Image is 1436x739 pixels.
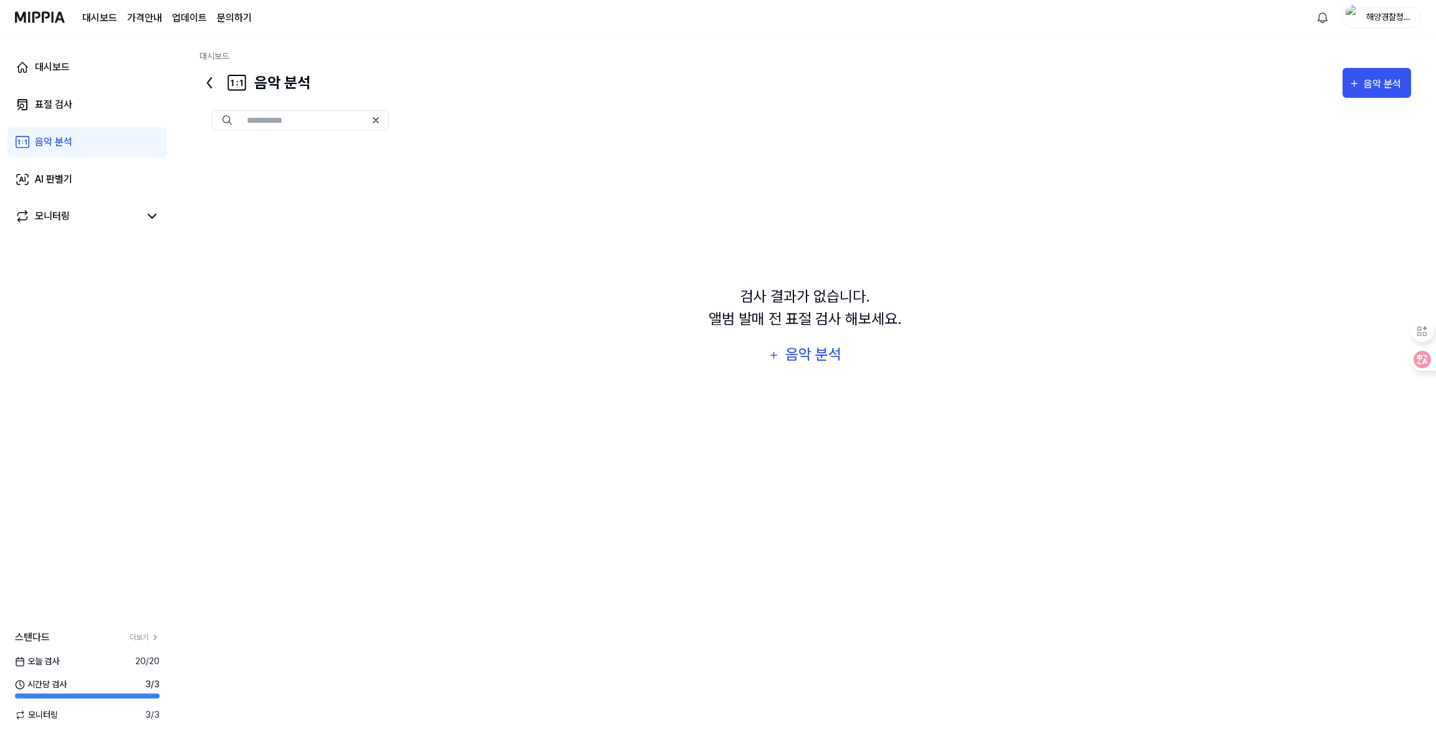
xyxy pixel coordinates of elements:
span: 3 / 3 [145,678,160,691]
a: 음악 분석 [7,127,167,157]
a: 대시보드 [82,11,117,26]
div: 음악 분석 [783,343,843,366]
a: 대시보드 [199,51,229,61]
div: 모니터링 [35,209,70,224]
button: profile해양경찰청노래공모전 [1341,7,1421,28]
div: 해양경찰청노래공모전 [1364,10,1413,24]
div: 음악 분석 [199,68,310,98]
a: 대시보드 [7,52,167,82]
span: 3 / 3 [145,708,160,722]
span: 스탠다드 [15,630,50,645]
div: AI 판별기 [35,172,72,187]
button: 가격안내 [127,11,162,26]
div: 검사 결과가 없습니다. 앨범 발매 전 표절 검사 해보세요. [709,285,902,330]
a: 문의하기 [217,11,252,26]
img: profile [1346,5,1361,30]
span: 오늘 검사 [15,655,59,668]
span: 모니터링 [15,708,58,722]
img: Search [223,115,232,125]
a: AI 판별기 [7,164,167,194]
button: 음악 분석 [760,340,850,370]
div: 대시보드 [35,60,70,75]
button: 음악 분석 [1343,68,1411,98]
a: 더보기 [130,632,160,643]
img: 알림 [1315,10,1330,25]
div: 음악 분석 [35,135,72,150]
a: 모니터링 [15,209,140,224]
span: 시간당 검사 [15,678,67,691]
a: 업데이트 [172,11,207,26]
a: 표절 검사 [7,90,167,120]
span: 20 / 20 [135,655,160,668]
div: 표절 검사 [35,97,72,112]
div: 음악 분석 [1364,76,1405,92]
